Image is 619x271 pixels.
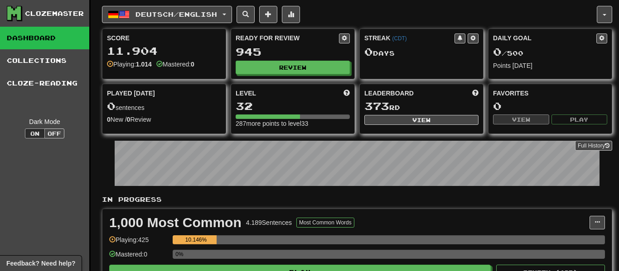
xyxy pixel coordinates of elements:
button: Off [44,128,64,138]
button: View [364,115,479,125]
button: Most Common Words [296,218,354,228]
div: New / Review [107,115,221,124]
button: View [493,114,549,124]
div: Day s [364,46,479,58]
button: Review [236,61,350,74]
div: Score [107,33,221,43]
span: / 500 [493,49,523,57]
span: Deutsch / English [135,10,217,18]
div: Favorites [493,89,607,98]
div: Clozemaster [25,9,84,18]
span: This week in points, UTC [472,89,479,98]
strong: 0 [127,116,131,123]
button: Search sentences [237,6,255,23]
div: 287 more points to level 33 [236,119,350,128]
div: Dark Mode [7,117,82,126]
div: Playing: [107,60,152,69]
button: On [25,128,45,138]
div: 945 [236,46,350,57]
strong: 1.014 [136,61,152,68]
span: Score more points to level up [343,89,350,98]
div: Ready for Review [236,33,339,43]
div: rd [364,100,479,112]
div: Streak [364,33,455,43]
span: 0 [493,45,502,58]
span: Played [DATE] [107,89,155,98]
div: Mastered: [156,60,194,69]
strong: 0 [191,61,194,68]
div: 32 [236,100,350,112]
span: Level [236,89,256,98]
div: 0 [493,100,607,112]
div: 11.904 [107,45,221,57]
div: Mastered: 0 [109,250,168,265]
div: sentences [107,100,221,112]
span: 0 [107,100,116,112]
button: Deutsch/English [102,6,232,23]
div: 1,000 Most Common [109,216,242,229]
button: More stats [282,6,300,23]
div: 10.146% [175,235,217,244]
span: Open feedback widget [6,259,75,268]
span: 0 [364,45,373,58]
div: 4.189 Sentences [246,218,292,227]
strong: 0 [107,116,111,123]
span: Leaderboard [364,89,414,98]
span: 373 [364,100,389,112]
a: Full History [575,141,612,151]
button: Add sentence to collection [259,6,277,23]
div: Daily Goal [493,33,596,43]
div: Points [DATE] [493,61,607,70]
button: Play [551,114,608,124]
div: Playing: 425 [109,235,168,250]
a: (CDT) [392,35,406,42]
p: In Progress [102,195,612,204]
